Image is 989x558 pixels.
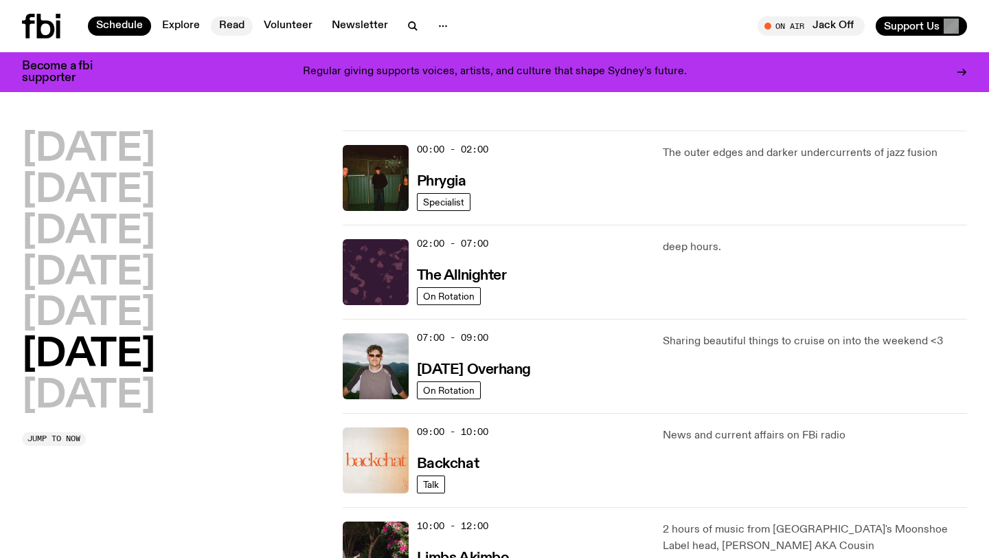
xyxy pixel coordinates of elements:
[22,131,155,169] button: [DATE]
[417,457,479,471] h3: Backchat
[154,16,208,36] a: Explore
[343,333,409,399] img: Harrie Hastings stands in front of cloud-covered sky and rolling hills. He's wearing sunglasses a...
[417,287,481,305] a: On Rotation
[417,520,488,533] span: 10:00 - 12:00
[323,16,396,36] a: Newsletter
[417,237,488,250] span: 02:00 - 07:00
[22,60,110,84] h3: Become a fbi supporter
[22,295,155,333] button: [DATE]
[876,16,967,36] button: Support Us
[22,336,155,375] button: [DATE]
[417,363,531,377] h3: [DATE] Overhang
[417,454,479,471] a: Backchat
[211,16,253,36] a: Read
[417,360,531,377] a: [DATE] Overhang
[303,66,687,78] p: Regular giving supports voices, artists, and culture that shape Sydney’s future.
[417,425,488,438] span: 09:00 - 10:00
[663,145,967,161] p: The outer edges and darker undercurrents of jazz fusion
[22,432,86,446] button: Jump to now
[758,16,865,36] button: On AirJack Off
[22,377,155,416] button: [DATE]
[663,333,967,350] p: Sharing beautiful things to cruise on into the weekend <3
[423,385,475,395] span: On Rotation
[417,143,488,156] span: 00:00 - 02:00
[417,331,488,344] span: 07:00 - 09:00
[255,16,321,36] a: Volunteer
[663,239,967,256] p: deep hours.
[22,213,155,252] button: [DATE]
[417,266,507,283] a: The Allnighter
[417,381,481,399] a: On Rotation
[343,145,409,211] img: A greeny-grainy film photo of Bela, John and Bindi at night. They are standing in a backyard on g...
[663,427,967,444] p: News and current affairs on FBi radio
[27,435,80,443] span: Jump to now
[423,479,439,489] span: Talk
[22,172,155,210] button: [DATE]
[417,193,470,211] a: Specialist
[423,291,475,301] span: On Rotation
[884,20,940,32] span: Support Us
[417,269,507,283] h3: The Allnighter
[88,16,151,36] a: Schedule
[417,175,466,189] h3: Phrygia
[22,254,155,293] button: [DATE]
[663,522,967,555] p: 2 hours of music from [GEOGRAPHIC_DATA]'s Moonshoe Label head, [PERSON_NAME] AKA Cousin
[417,172,466,189] a: Phrygia
[417,476,445,493] a: Talk
[423,197,464,207] span: Specialist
